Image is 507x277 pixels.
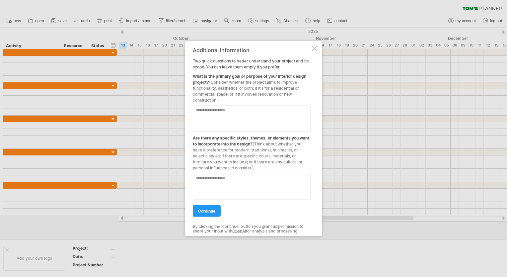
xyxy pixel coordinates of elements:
div: What is the primary goal or purpose of your interior design project? [193,70,311,103]
div: By clicking the 'continue' button you grant us permission to share your input with for analysis a... [193,224,311,234]
div: Are there any specific styles, themes, or elements you want to incorporate into the design? [193,132,311,171]
a: continue [193,205,221,217]
div: Two quick questions to better understand your project and its scope. You can leave them empty if ... [193,47,311,230]
span: (Think about whether you have a preference for modern, traditional, minimalist, or eclectic style... [193,141,303,170]
div: Additional information [193,47,311,53]
span: continue [198,209,215,214]
span: (Consider whether the project aims to improve functionality, aesthetics, or both; if it's for a r... [193,80,299,103]
a: OpenAI [232,229,246,233]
